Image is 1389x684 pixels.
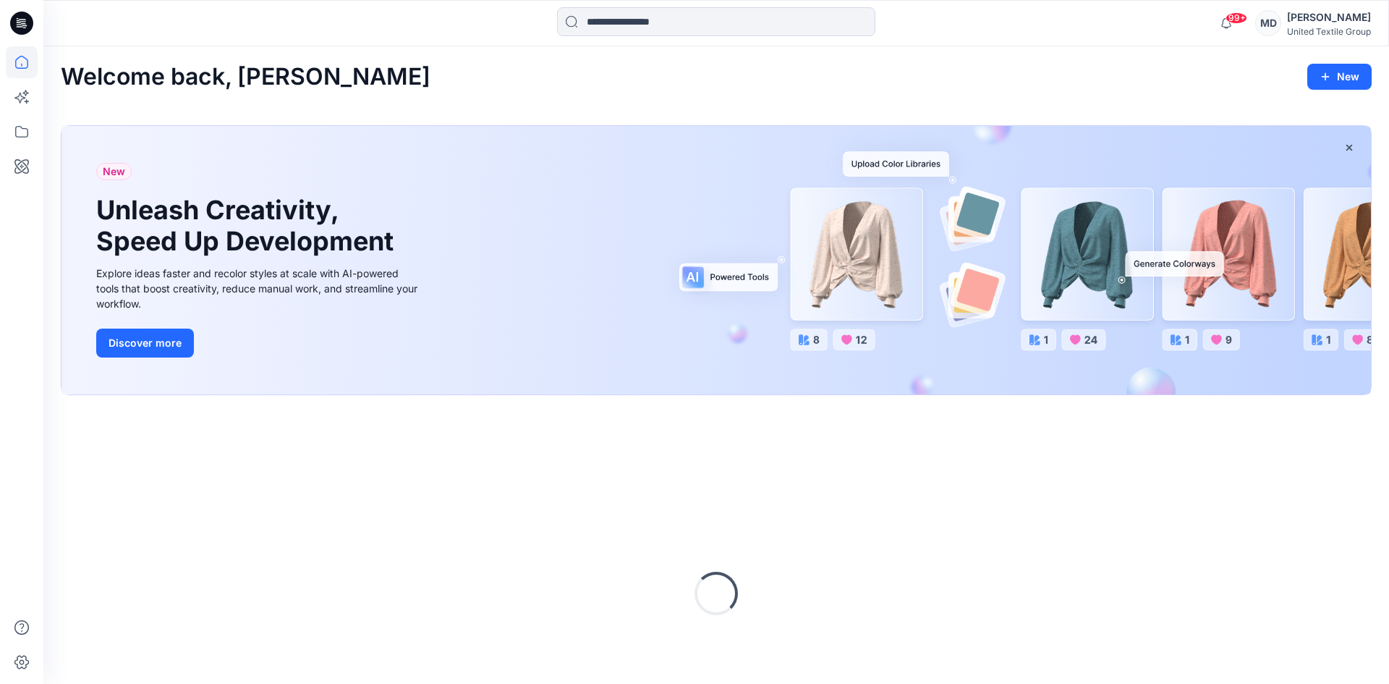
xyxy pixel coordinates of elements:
[1287,26,1371,37] div: United Textile Group
[1255,10,1281,36] div: MD
[96,329,194,358] button: Discover more
[96,266,422,311] div: Explore ideas faster and recolor styles at scale with AI-powered tools that boost creativity, red...
[103,163,125,180] span: New
[1287,9,1371,26] div: [PERSON_NAME]
[96,329,422,358] a: Discover more
[1307,64,1372,90] button: New
[1226,12,1247,24] span: 99+
[96,195,400,257] h1: Unleash Creativity, Speed Up Development
[61,64,430,90] h2: Welcome back, [PERSON_NAME]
